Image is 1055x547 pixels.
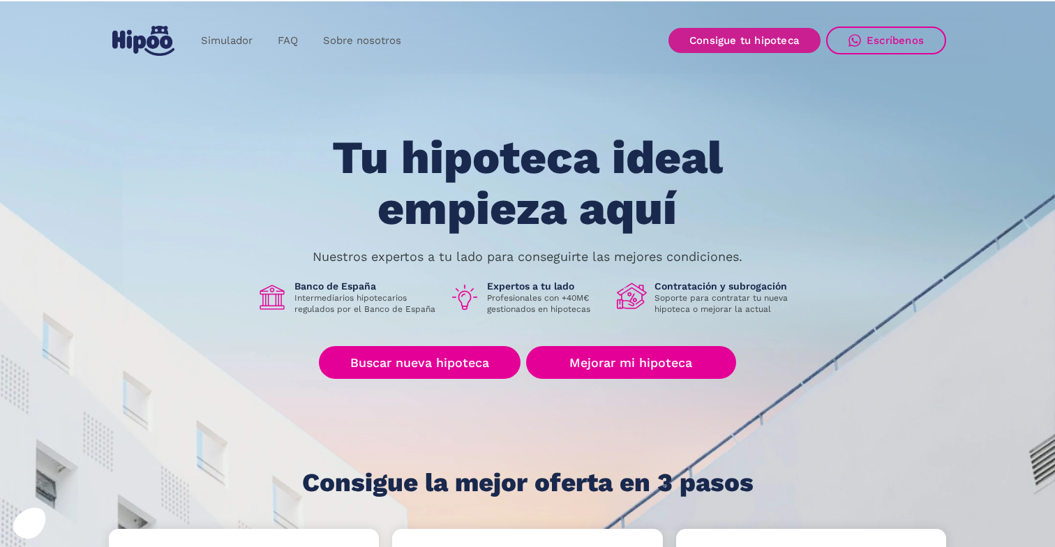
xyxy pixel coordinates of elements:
[867,34,924,47] div: Escríbenos
[654,280,798,292] h1: Contratación y subrogación
[265,27,310,54] a: FAQ
[668,28,821,53] a: Consigue tu hipoteca
[487,292,606,315] p: Profesionales con +40M€ gestionados en hipotecas
[319,346,521,379] a: Buscar nueva hipoteca
[654,292,798,315] p: Soporte para contratar tu nueva hipoteca o mejorar la actual
[526,346,736,379] a: Mejorar mi hipoteca
[826,27,946,54] a: Escríbenos
[310,27,414,54] a: Sobre nosotros
[294,280,438,292] h1: Banco de España
[294,292,438,315] p: Intermediarios hipotecarios regulados por el Banco de España
[487,280,606,292] h1: Expertos a tu lado
[109,20,177,61] a: home
[302,469,754,497] h1: Consigue la mejor oferta en 3 pasos
[263,133,792,234] h1: Tu hipoteca ideal empieza aquí
[188,27,265,54] a: Simulador
[313,251,742,262] p: Nuestros expertos a tu lado para conseguirte las mejores condiciones.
